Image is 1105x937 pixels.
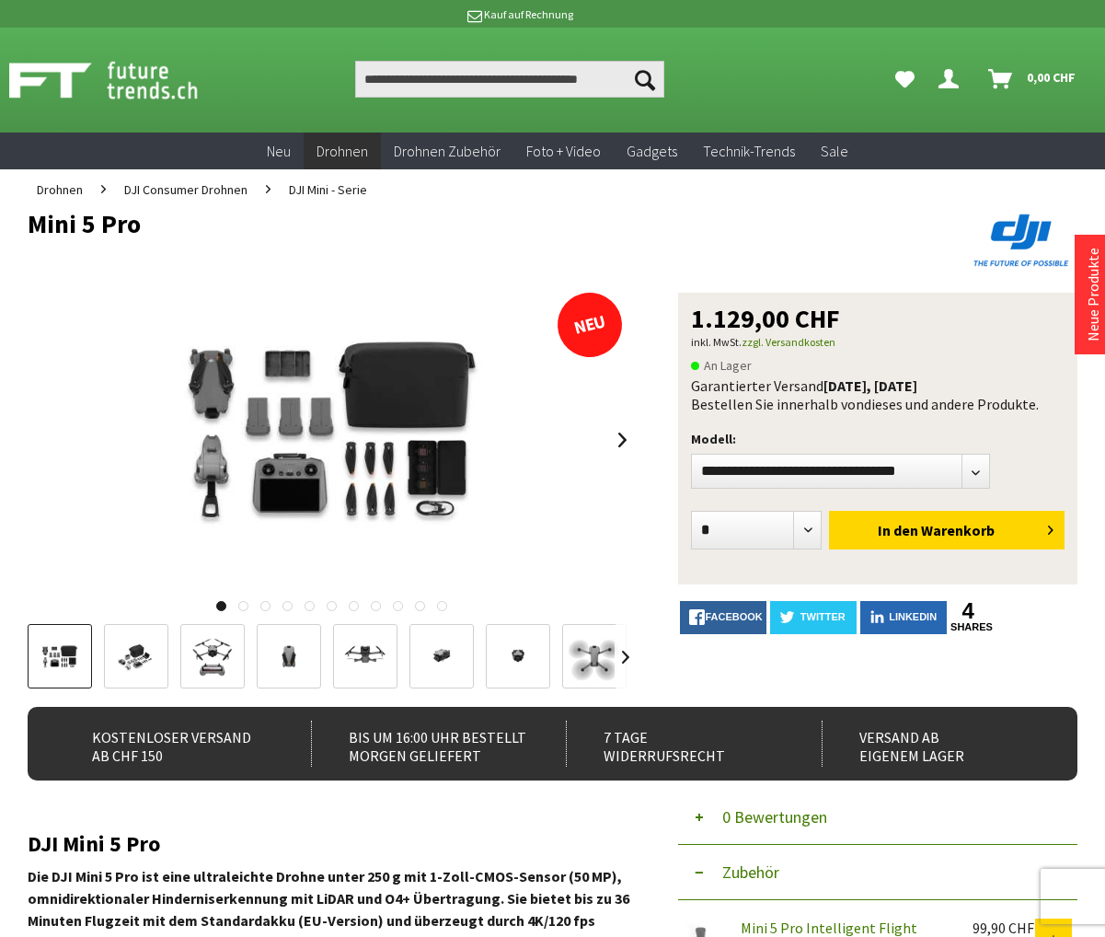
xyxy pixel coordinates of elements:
[886,61,924,98] a: Meine Favoriten
[921,521,995,539] span: Warenkorb
[973,919,1035,937] div: 99,90 CHF
[770,601,857,634] a: twitter
[950,601,985,621] a: 4
[355,61,664,98] input: Produkt, Marke, Kategorie, EAN, Artikelnummer…
[821,142,848,160] span: Sale
[800,611,846,622] span: twitter
[289,181,367,198] span: DJI Mini - Serie
[37,181,83,198] span: Drohnen
[691,376,1065,413] div: Garantierter Versand Bestellen Sie innerhalb von dieses und andere Produkte.
[703,142,795,160] span: Technik-Trends
[626,61,664,98] button: Suchen
[889,611,937,622] span: LinkedIn
[691,428,1065,450] p: Modell:
[691,331,1065,353] p: inkl. MwSt.
[1084,248,1102,341] a: Neue Produkte
[254,133,304,170] a: Neu
[931,61,973,98] a: Dein Konto
[394,142,501,160] span: Drohnen Zubehör
[311,721,535,767] div: Bis um 16:00 Uhr bestellt Morgen geliefert
[304,133,381,170] a: Drohnen
[55,721,280,767] div: Kostenloser Versand ab CHF 150
[317,142,368,160] span: Drohnen
[950,621,985,633] a: shares
[822,721,1046,767] div: Versand ab eigenem Lager
[513,133,614,170] a: Foto + Video
[381,133,513,170] a: Drohnen Zubehör
[967,210,1077,271] img: DJI
[705,611,762,622] span: facebook
[878,521,918,539] span: In den
[9,57,238,103] img: Shop Futuretrends - zur Startseite wechseln
[627,142,677,160] span: Gadgets
[280,169,376,210] a: DJI Mini - Serie
[678,845,1077,900] button: Zubehör
[678,790,1077,845] button: 0 Bewertungen
[566,721,790,767] div: 7 Tage Widerrufsrecht
[526,142,601,160] span: Foto + Video
[28,169,92,210] a: Drohnen
[111,293,553,587] img: Mini 5 Pro
[33,640,86,676] img: Vorschau: Mini 5 Pro
[823,376,917,395] b: [DATE], [DATE]
[808,133,861,170] a: Sale
[860,601,947,634] a: LinkedIn
[28,210,868,237] h1: Mini 5 Pro
[680,601,766,634] a: facebook
[829,511,1065,549] button: In den Warenkorb
[981,61,1085,98] a: Warenkorb
[691,306,840,331] span: 1.129,00 CHF
[124,181,247,198] span: DJI Consumer Drohnen
[28,832,637,856] h2: DJI Mini 5 Pro
[690,133,808,170] a: Technik-Trends
[691,354,752,376] span: An Lager
[742,335,835,349] a: zzgl. Versandkosten
[614,133,690,170] a: Gadgets
[1027,63,1076,92] span: 0,00 CHF
[115,169,257,210] a: DJI Consumer Drohnen
[267,142,291,160] span: Neu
